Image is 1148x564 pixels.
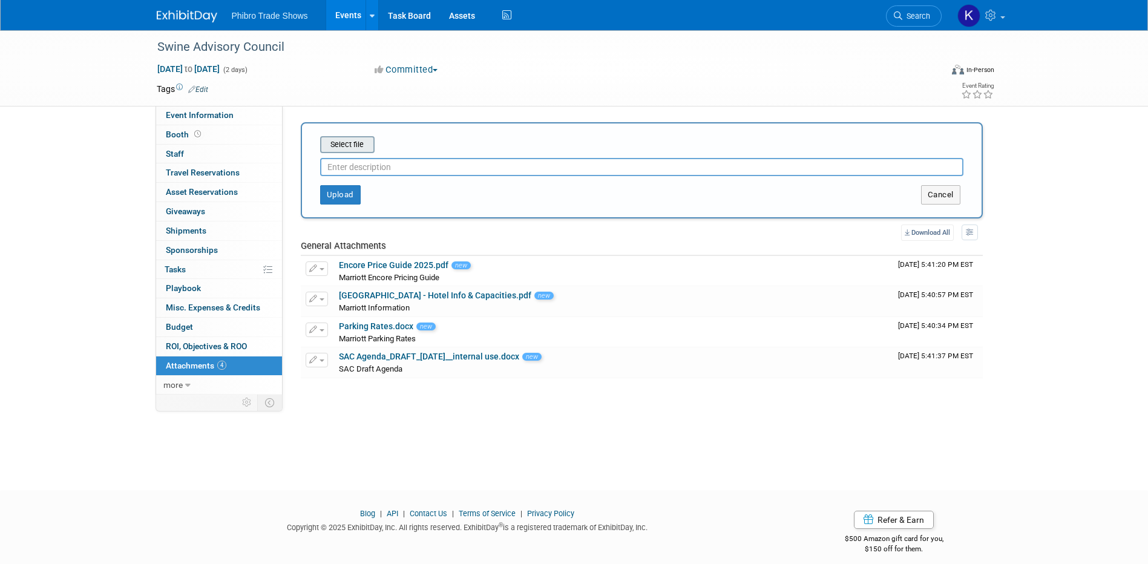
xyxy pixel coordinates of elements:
[893,347,983,378] td: Upload Timestamp
[320,158,963,176] input: Enter description
[522,353,542,361] span: new
[886,5,942,27] a: Search
[339,273,439,282] span: Marriott Encore Pricing Guide
[156,318,282,336] a: Budget
[156,202,282,221] a: Giveaways
[410,509,447,518] a: Contact Us
[188,85,208,94] a: Edit
[339,290,531,300] a: [GEOGRAPHIC_DATA] - Hotel Info & Capacities.pdf
[166,322,193,332] span: Budget
[166,149,184,159] span: Staff
[237,395,258,410] td: Personalize Event Tab Strip
[400,509,408,518] span: |
[156,298,282,317] a: Misc. Expenses & Credits
[901,225,954,241] a: Download All
[499,522,503,528] sup: ®
[370,64,442,76] button: Committed
[166,361,226,370] span: Attachments
[387,509,398,518] a: API
[156,183,282,202] a: Asset Reservations
[157,10,217,22] img: ExhibitDay
[157,64,220,74] span: [DATE] [DATE]
[166,226,206,235] span: Shipments
[339,364,402,373] span: SAC Draft Agenda
[156,241,282,260] a: Sponsorships
[966,65,994,74] div: In-Person
[377,509,385,518] span: |
[166,187,238,197] span: Asset Reservations
[166,245,218,255] span: Sponsorships
[156,337,282,356] a: ROI, Objectives & ROO
[156,279,282,298] a: Playbook
[183,64,194,74] span: to
[339,321,413,331] a: Parking Rates.docx
[156,163,282,182] a: Travel Reservations
[961,83,994,89] div: Event Rating
[166,283,201,293] span: Playbook
[165,264,186,274] span: Tasks
[156,376,282,395] a: more
[156,145,282,163] a: Staff
[898,321,973,330] span: Upload Timestamp
[893,317,983,347] td: Upload Timestamp
[416,323,436,330] span: new
[902,11,930,21] span: Search
[222,66,248,74] span: (2 days)
[517,509,525,518] span: |
[893,286,983,316] td: Upload Timestamp
[339,352,519,361] a: SAC Agenda_DRAFT_[DATE]__internal use.docx
[166,130,203,139] span: Booth
[217,361,226,370] span: 4
[459,509,516,518] a: Terms of Service
[166,303,260,312] span: Misc. Expenses & Credits
[796,544,992,554] div: $150 off for them.
[157,519,779,533] div: Copyright © 2025 ExhibitDay, Inc. All rights reserved. ExhibitDay is a registered trademark of Ex...
[957,4,980,27] img: Karol Ehmen
[166,341,247,351] span: ROI, Objectives & ROO
[166,168,240,177] span: Travel Reservations
[156,221,282,240] a: Shipments
[339,260,448,270] a: Encore Price Guide 2025.pdf
[870,63,995,81] div: Event Format
[163,380,183,390] span: more
[156,260,282,279] a: Tasks
[320,185,361,205] button: Upload
[534,292,554,300] span: new
[360,509,375,518] a: Blog
[339,334,416,343] span: Marriott Parking Rates
[156,125,282,144] a: Booth
[449,509,457,518] span: |
[898,260,973,269] span: Upload Timestamp
[232,11,308,21] span: Phibro Trade Shows
[156,106,282,125] a: Event Information
[301,240,386,251] span: General Attachments
[166,110,234,120] span: Event Information
[527,509,574,518] a: Privacy Policy
[854,511,934,529] a: Refer & Earn
[952,65,964,74] img: Format-Inperson.png
[156,356,282,375] a: Attachments4
[166,206,205,216] span: Giveaways
[192,130,203,139] span: Booth not reserved yet
[898,290,973,299] span: Upload Timestamp
[451,261,471,269] span: new
[921,185,960,205] button: Cancel
[153,36,923,58] div: Swine Advisory Council
[893,256,983,286] td: Upload Timestamp
[796,526,992,554] div: $500 Amazon gift card for you,
[157,83,208,95] td: Tags
[898,352,973,360] span: Upload Timestamp
[339,303,410,312] span: Marriott Information
[257,395,282,410] td: Toggle Event Tabs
